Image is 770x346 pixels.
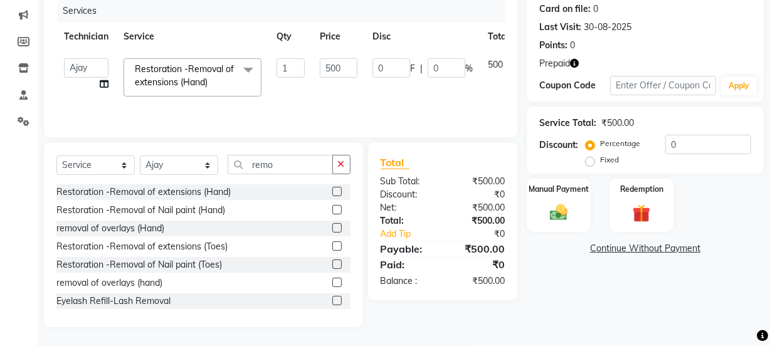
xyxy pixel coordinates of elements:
[627,202,656,224] img: _gift.svg
[56,276,162,290] div: removal of overlays (hand)
[455,228,514,241] div: ₹0
[600,154,619,165] label: Fixed
[443,275,514,288] div: ₹500.00
[539,117,596,130] div: Service Total:
[539,139,578,152] div: Discount:
[544,202,573,223] img: _cash.svg
[443,241,514,256] div: ₹500.00
[312,23,365,51] th: Price
[721,76,757,95] button: Apply
[584,21,631,34] div: 30-08-2025
[529,242,761,255] a: Continue Without Payment
[465,62,473,75] span: %
[620,184,663,195] label: Redemption
[371,275,443,288] div: Balance :
[228,155,333,174] input: Search or Scan
[371,257,443,272] div: Paid:
[539,57,570,70] span: Prepaid
[371,175,443,188] div: Sub Total:
[371,241,443,256] div: Payable:
[539,39,567,52] div: Points:
[56,258,222,271] div: Restoration -Removal of Nail paint (Toes)
[480,23,517,51] th: Total
[381,156,409,169] span: Total
[539,3,591,16] div: Card on file:
[269,23,312,51] th: Qty
[135,63,234,88] span: Restoration -Removal of extensions (Hand)
[410,62,415,75] span: F
[443,188,514,201] div: ₹0
[600,138,640,149] label: Percentage
[488,59,503,70] span: 500
[529,184,589,195] label: Manual Payment
[371,188,443,201] div: Discount:
[371,228,455,241] a: Add Tip
[593,3,598,16] div: 0
[56,23,116,51] th: Technician
[443,257,514,272] div: ₹0
[539,79,610,92] div: Coupon Code
[443,201,514,214] div: ₹500.00
[56,204,225,217] div: Restoration -Removal of Nail paint (Hand)
[539,21,581,34] div: Last Visit:
[443,175,514,188] div: ₹500.00
[365,23,480,51] th: Disc
[56,295,171,308] div: Eyelash Refill-Lash Removal
[420,62,423,75] span: |
[56,186,231,199] div: Restoration -Removal of extensions (Hand)
[208,76,213,88] a: x
[443,214,514,228] div: ₹500.00
[56,240,228,253] div: Restoration -Removal of extensions (Toes)
[371,214,443,228] div: Total:
[116,23,269,51] th: Service
[601,117,634,130] div: ₹500.00
[570,39,575,52] div: 0
[56,222,164,235] div: removal of overlays (Hand)
[371,201,443,214] div: Net:
[610,76,716,95] input: Enter Offer / Coupon Code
